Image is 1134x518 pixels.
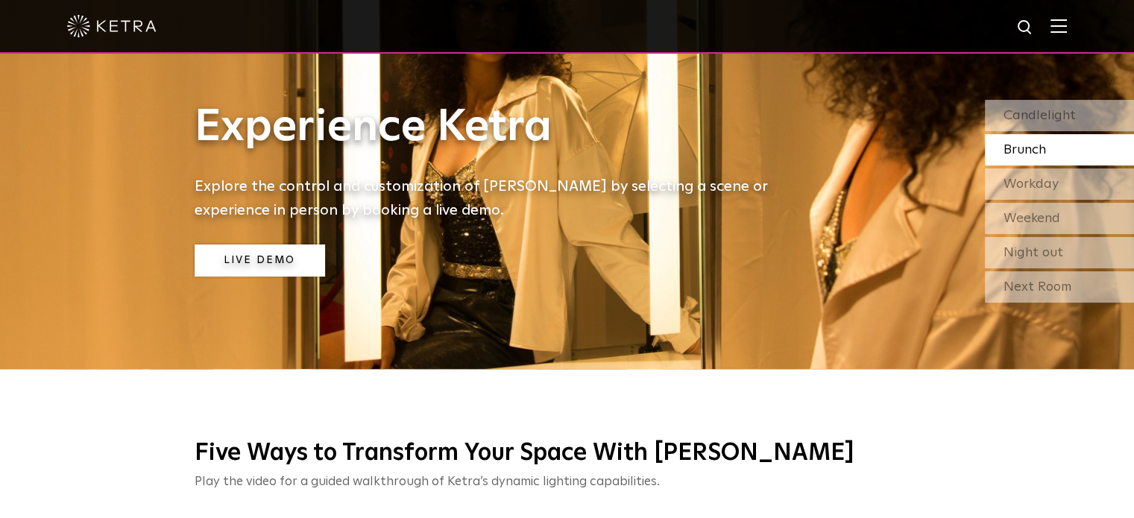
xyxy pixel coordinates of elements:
[1050,19,1067,33] img: Hamburger%20Nav.svg
[195,103,791,152] h1: Experience Ketra
[1004,177,1059,191] span: Workday
[195,174,791,222] h5: Explore the control and customization of [PERSON_NAME] by selecting a scene or experience in pers...
[1004,212,1060,225] span: Weekend
[1016,19,1035,37] img: search icon
[195,438,940,470] h3: Five Ways to Transform Your Space With [PERSON_NAME]
[985,271,1134,303] div: Next Room
[1004,246,1063,259] span: Night out
[67,15,157,37] img: ketra-logo-2019-white
[195,244,325,277] a: Live Demo
[1004,109,1076,122] span: Candlelight
[195,476,660,488] span: Play the video for a guided walkthrough of Ketra’s dynamic lighting capabilities.
[1004,143,1046,157] span: Brunch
